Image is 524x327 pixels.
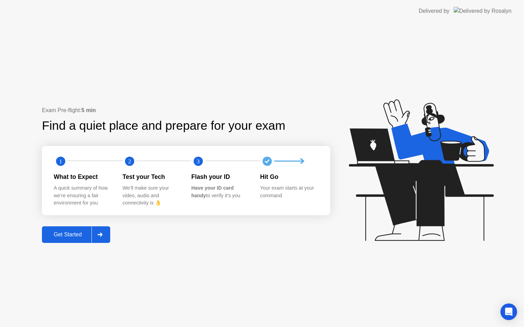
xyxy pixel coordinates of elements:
button: Get Started [42,226,110,243]
text: 2 [128,158,131,164]
b: Have your ID card handy [191,185,234,198]
img: Delivered by Rosalyn [454,7,512,15]
div: Test your Tech [123,172,181,181]
text: 1 [59,158,62,164]
div: Delivered by [419,7,449,15]
div: What to Expect [54,172,112,181]
div: Get Started [44,231,91,238]
div: Find a quiet place and prepare for your exam [42,117,286,135]
div: Flash your ID [191,172,249,181]
text: 3 [197,158,200,164]
div: to verify it’s you [191,184,249,199]
div: Open Intercom Messenger [500,303,517,320]
div: We’ll make sure your video, audio and connectivity is 👌 [123,184,181,207]
b: 5 min [81,107,96,113]
div: A quick summary of how we’re ensuring a fair environment for you [54,184,112,207]
div: Your exam starts at your command [260,184,318,199]
div: Exam Pre-flight: [42,106,330,115]
div: Hit Go [260,172,318,181]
